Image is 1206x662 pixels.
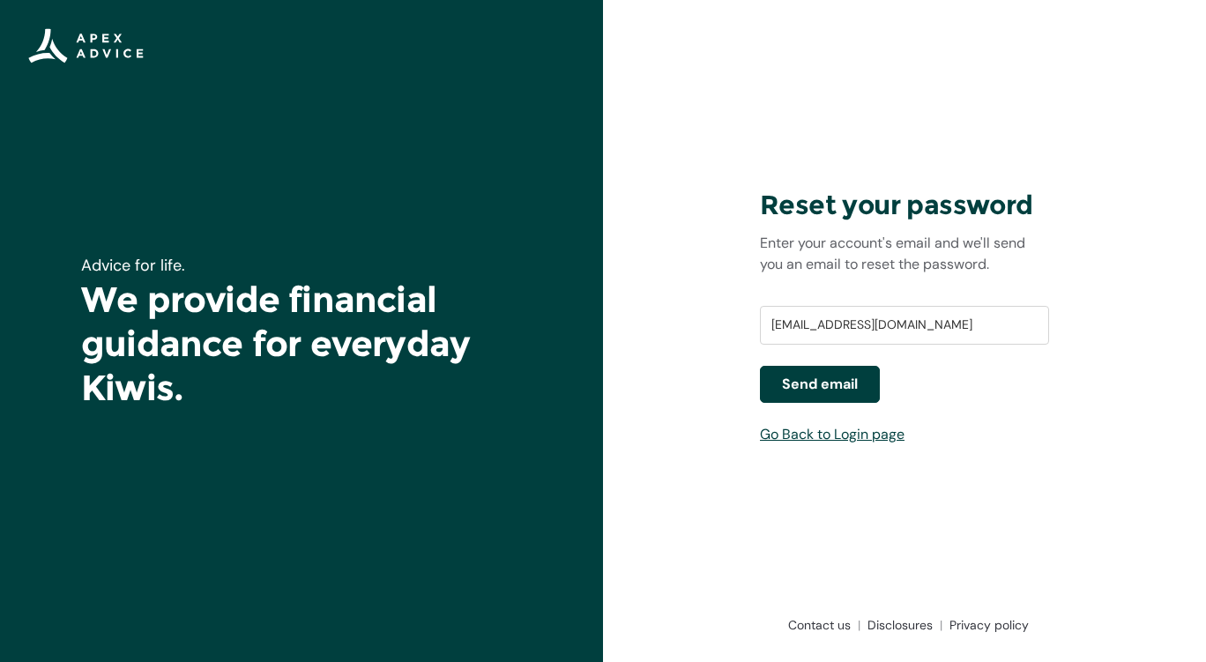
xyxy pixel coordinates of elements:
[942,616,1029,634] a: Privacy policy
[81,255,185,276] span: Advice for life.
[760,425,904,443] a: Go Back to Login page
[81,278,522,410] h1: We provide financial guidance for everyday Kiwis.
[760,306,1049,345] input: Username
[760,189,1049,222] h3: Reset your password
[781,616,860,634] a: Contact us
[782,374,858,395] span: Send email
[760,366,880,403] button: Send email
[860,616,942,634] a: Disclosures
[28,28,144,63] img: Apex Advice Group
[760,233,1049,275] p: Enter your account's email and we'll send you an email to reset the password.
